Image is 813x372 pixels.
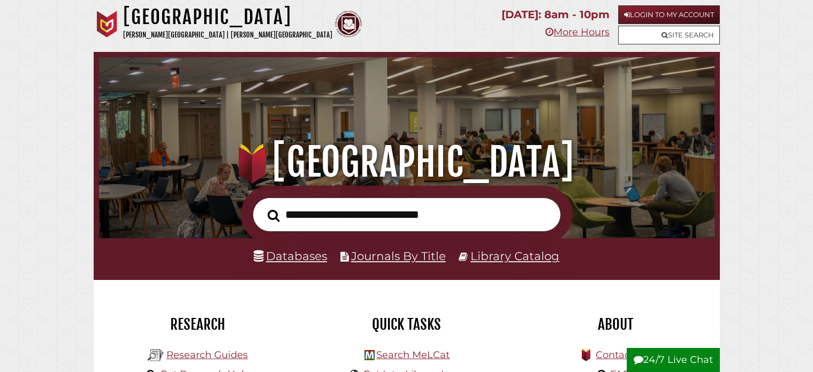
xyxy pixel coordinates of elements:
i: Search [268,209,280,222]
img: Calvin Theological Seminary [335,11,362,37]
a: Library Catalog [470,249,559,263]
button: Search [262,206,285,225]
a: Research Guides [166,349,248,361]
h2: Quick Tasks [310,315,503,333]
a: Contact Us [596,349,649,361]
a: Journals By Title [351,249,446,263]
a: Site Search [618,26,720,44]
h1: [GEOGRAPHIC_DATA] [123,5,332,29]
p: [DATE]: 8am - 10pm [502,5,610,24]
a: Databases [254,249,327,263]
p: [PERSON_NAME][GEOGRAPHIC_DATA] | [PERSON_NAME][GEOGRAPHIC_DATA] [123,29,332,41]
img: Hekman Library Logo [364,350,375,360]
h2: About [519,315,712,333]
a: Login to My Account [618,5,720,24]
h1: [GEOGRAPHIC_DATA] [111,139,702,186]
h2: Research [102,315,294,333]
a: Search MeLCat [376,349,450,361]
img: Calvin University [94,11,120,37]
a: More Hours [545,26,610,38]
img: Hekman Library Logo [148,347,164,363]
